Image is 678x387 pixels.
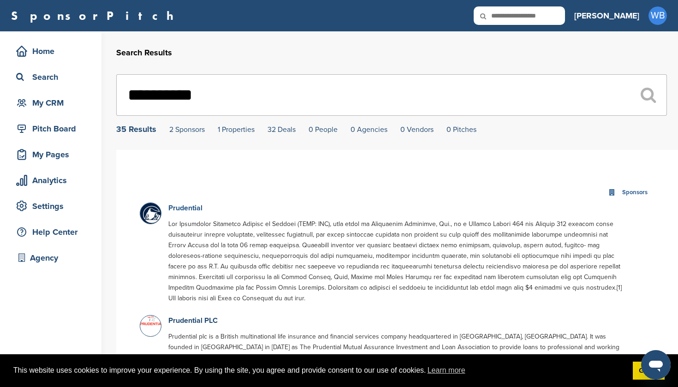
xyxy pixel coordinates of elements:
span: WB [648,6,667,25]
h3: [PERSON_NAME] [574,9,639,22]
a: My CRM [9,92,92,113]
a: 0 Pitches [446,125,476,134]
a: Search [9,66,92,88]
img: Prudential logo [140,203,163,226]
a: Agency [9,247,92,268]
h2: Search Results [116,47,667,59]
a: dismiss cookie message [633,362,665,380]
p: Prudential plc is a British multinational life insurance and financial services company headquart... [168,331,622,363]
a: learn more about cookies [426,363,467,377]
a: Home [9,41,92,62]
a: 0 People [309,125,338,134]
a: Prudential [168,203,202,213]
a: 2 Sponsors [169,125,205,134]
a: Pitch Board [9,118,92,139]
a: SponsorPitch [11,10,179,22]
div: Agency [14,250,92,266]
a: Analytics [9,170,92,191]
div: Settings [14,198,92,214]
div: Help Center [14,224,92,240]
div: 35 Results [116,125,156,133]
a: 0 Agencies [351,125,387,134]
a: 32 Deals [268,125,296,134]
div: Home [14,43,92,60]
a: 0 Vendors [400,125,434,134]
span: This website uses cookies to improve your experience. By using the site, you agree and provide co... [13,363,625,377]
p: Lor Ipsumdolor Sitametco Adipisc el Seddoei (TEMP: INC), utla etdol ma Aliquaenim Adminimve, Qui.... [168,219,622,304]
div: Analytics [14,172,92,189]
a: Prudential PLC [168,316,218,325]
a: Help Center [9,221,92,243]
div: My Pages [14,146,92,163]
iframe: Button to launch messaging window [641,350,671,380]
a: Settings [9,196,92,217]
div: Search [14,69,92,85]
div: Sponsors [620,187,650,198]
div: My CRM [14,95,92,111]
a: 1 Properties [218,125,255,134]
a: My Pages [9,144,92,165]
img: Data [140,316,163,325]
a: [PERSON_NAME] [574,6,639,26]
div: Pitch Board [14,120,92,137]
